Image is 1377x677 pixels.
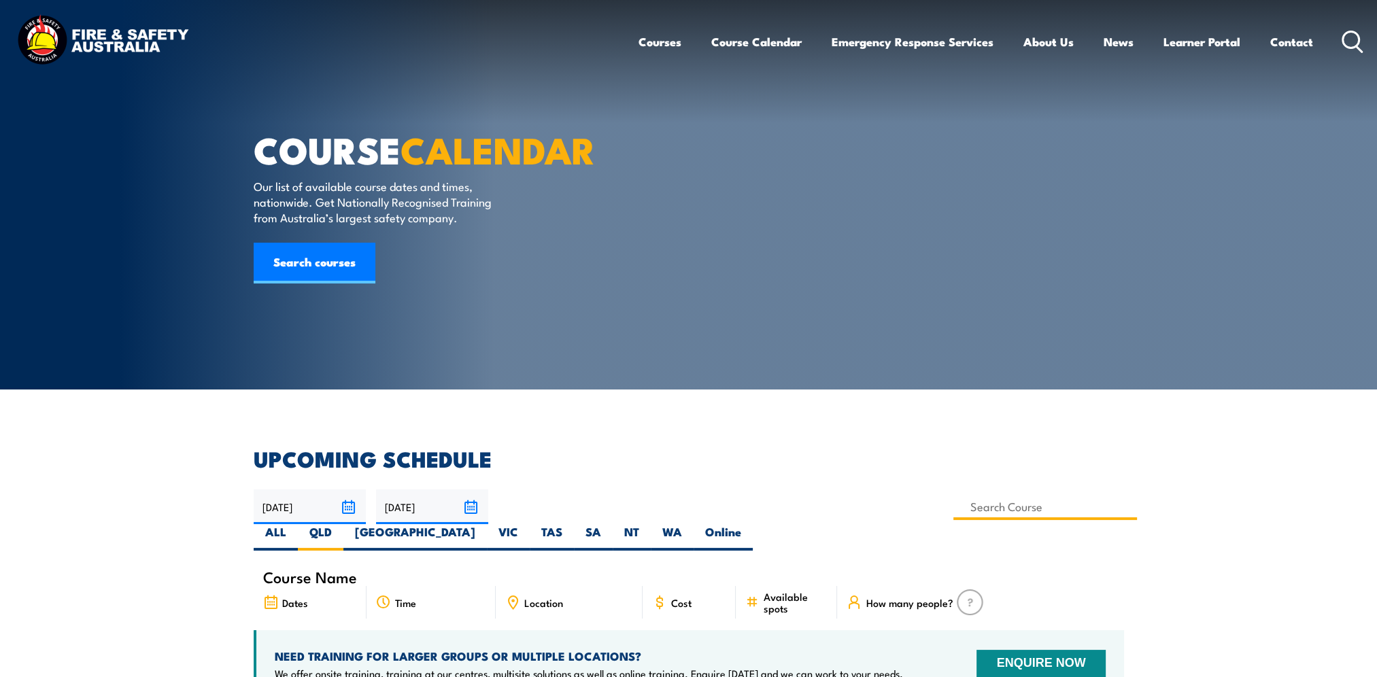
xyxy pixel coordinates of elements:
a: Search courses [254,243,375,283]
span: Available spots [763,591,828,614]
h2: UPCOMING SCHEDULE [254,449,1124,468]
h1: COURSE [254,133,590,165]
strong: CALENDAR [401,120,596,177]
span: Location [524,597,563,608]
span: Cost [671,597,692,608]
a: Courses [639,24,681,60]
label: SA [574,524,613,551]
label: QLD [298,524,343,551]
a: Contact [1270,24,1313,60]
input: To date [376,489,488,524]
label: ALL [254,524,298,551]
h4: NEED TRAINING FOR LARGER GROUPS OR MULTIPLE LOCATIONS? [275,648,903,663]
p: Our list of available course dates and times, nationwide. Get Nationally Recognised Training from... [254,178,502,226]
label: VIC [487,524,530,551]
input: Search Course [953,493,1138,520]
a: News [1104,24,1134,60]
a: Learner Portal [1163,24,1240,60]
span: How many people? [866,597,953,608]
label: TAS [530,524,574,551]
label: Online [694,524,753,551]
a: Emergency Response Services [832,24,993,60]
label: NT [613,524,651,551]
span: Course Name [263,571,357,583]
a: About Us [1023,24,1074,60]
span: Time [395,597,416,608]
label: [GEOGRAPHIC_DATA] [343,524,487,551]
label: WA [651,524,694,551]
a: Course Calendar [711,24,802,60]
input: From date [254,489,366,524]
span: Dates [282,597,308,608]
